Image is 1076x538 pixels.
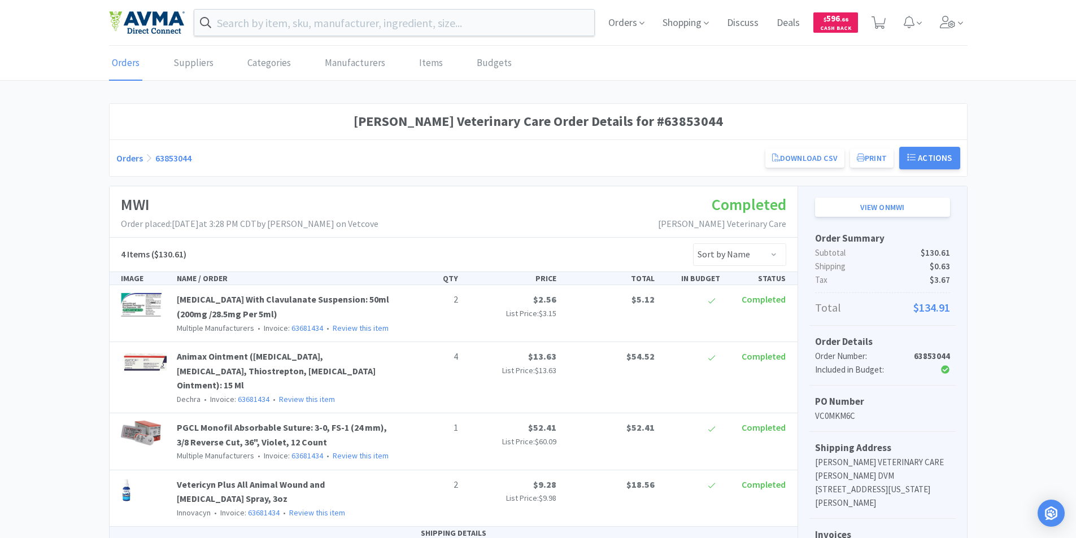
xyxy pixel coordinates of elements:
[533,479,556,490] span: $9.28
[271,394,277,404] span: •
[121,349,168,374] img: c3f685acf0f7416b8c45b6554a4ef553_17964.png
[467,307,556,320] p: List Price:
[109,46,142,81] a: Orders
[815,273,950,287] p: Tax
[121,247,186,262] h5: ($130.61)
[659,272,725,285] div: IN BUDGET
[765,148,844,168] a: Download CSV
[467,364,556,377] p: List Price:
[397,272,463,285] div: QTY
[535,365,556,375] span: $13.63
[121,292,162,317] img: cf41800747604506b9a41acab923bcf6_260835.png
[528,422,556,433] span: $52.41
[256,450,262,461] span: •
[177,479,325,505] a: Vetericyn Plus All Animal Wound and [MEDICAL_DATA] Spray, 3oz
[824,16,826,23] span: $
[325,450,331,461] span: •
[921,246,950,260] span: $130.61
[815,394,950,409] h5: PO Number
[722,18,763,28] a: Discuss
[177,422,387,448] a: PGCL Monofil Absorbable Suture: 3-0, FS-1 (24 mm), 3/8 Reverse Cut, 36", Violet, 12 Count
[815,299,950,317] p: Total
[177,351,376,391] a: Animax Ointment ([MEDICAL_DATA], [MEDICAL_DATA], Thiostrepton, [MEDICAL_DATA] Ointment): 15 Ml
[402,292,458,307] p: 2
[930,260,950,273] span: $0.63
[212,508,219,518] span: •
[815,198,950,217] a: View onMWI
[177,394,201,404] span: Dechra
[121,217,378,231] p: Order placed: [DATE] at 3:28 PM CDT by [PERSON_NAME] on Vetcove
[815,440,950,456] h5: Shipping Address
[281,508,287,518] span: •
[325,323,331,333] span: •
[211,508,280,518] span: Invoice:
[116,111,960,132] h1: [PERSON_NAME] Veterinary Care Order Details for #63853044
[474,46,515,81] a: Budgets
[914,351,950,361] strong: 63853044
[291,323,323,333] a: 63681434
[402,349,458,364] p: 4
[840,16,848,23] span: . 66
[172,272,397,285] div: NAME / ORDER
[109,11,185,34] img: e4e33dab9f054f5782a47901c742baa9_102.png
[177,323,254,333] span: Multiple Manufacturers
[155,152,191,164] a: 63853044
[626,422,655,433] span: $52.41
[824,13,848,24] span: 596
[116,272,173,285] div: IMAGE
[116,152,143,164] a: Orders
[631,294,655,305] span: $5.12
[177,294,389,320] a: [MEDICAL_DATA] With Clavulanate Suspension: 50ml (200mg /28.5mg Per 5ml)
[815,349,905,363] div: Order Number:
[291,450,323,461] a: 63681434
[561,272,659,285] div: TOTAL
[742,479,786,490] span: Completed
[815,363,905,377] div: Included in Budget:
[899,147,960,169] button: Actions
[194,10,595,36] input: Search by item, sku, manufacturer, ingredient, size...
[712,194,786,215] span: Completed
[254,450,323,461] span: Invoice:
[171,46,216,81] a: Suppliers
[658,217,786,231] p: [PERSON_NAME] Veterinary Care
[121,248,150,260] span: 4 Items
[256,323,262,333] span: •
[533,294,556,305] span: $2.56
[322,46,388,81] a: Manufacturers
[626,351,655,362] span: $54.52
[535,436,556,447] span: $60.09
[815,409,950,423] p: VC0MKM6C
[820,25,851,33] span: Cash Back
[121,192,378,217] h1: MWI
[467,435,556,448] p: List Price:
[254,323,323,333] span: Invoice:
[742,422,786,433] span: Completed
[815,456,950,510] p: [PERSON_NAME] VETERINARY CARE [PERSON_NAME] DVM [STREET_ADDRESS][US_STATE][PERSON_NAME]
[333,450,389,461] a: Review this item
[626,479,655,490] span: $18.56
[467,492,556,504] p: List Price:
[248,508,280,518] a: 63681434
[742,351,786,362] span: Completed
[245,46,294,81] a: Categories
[416,46,446,81] a: Items
[815,231,950,246] h5: Order Summary
[742,294,786,305] span: Completed
[850,148,894,168] button: Print
[402,478,458,492] p: 2
[238,394,269,404] a: 63681434
[333,323,389,333] a: Review this item
[539,493,556,503] span: $9.98
[1038,500,1065,527] div: Open Intercom Messenger
[539,308,556,318] span: $3.15
[930,273,950,287] span: $3.67
[201,394,269,404] span: Invoice:
[279,394,335,404] a: Review this item
[772,18,804,28] a: Deals
[402,421,458,435] p: 1
[815,260,950,273] p: Shipping
[202,394,208,404] span: •
[528,351,556,362] span: $13.63
[815,246,950,260] p: Subtotal
[177,450,254,461] span: Multiple Manufacturers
